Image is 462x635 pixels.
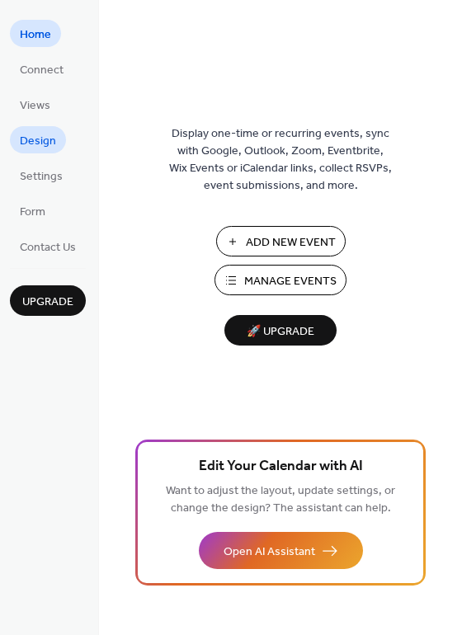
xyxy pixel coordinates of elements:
a: Settings [10,162,73,189]
span: Open AI Assistant [224,543,315,561]
a: Contact Us [10,233,86,260]
button: Add New Event [216,226,346,256]
a: Form [10,197,55,224]
a: Home [10,20,61,47]
span: Design [20,133,56,150]
a: Design [10,126,66,153]
span: Connect [20,62,64,79]
span: Want to adjust the layout, update settings, or change the design? The assistant can help. [166,480,395,520]
span: Add New Event [246,234,336,252]
button: Manage Events [214,265,346,295]
span: Manage Events [244,273,337,290]
span: Contact Us [20,239,76,256]
span: Views [20,97,50,115]
button: Open AI Assistant [199,532,363,569]
a: Connect [10,55,73,82]
span: 🚀 Upgrade [234,321,327,343]
span: Settings [20,168,63,186]
span: Edit Your Calendar with AI [199,455,363,478]
button: Upgrade [10,285,86,316]
button: 🚀 Upgrade [224,315,337,346]
span: Home [20,26,51,44]
a: Views [10,91,60,118]
span: Form [20,204,45,221]
span: Upgrade [22,294,73,311]
span: Display one-time or recurring events, sync with Google, Outlook, Zoom, Eventbrite, Wix Events or ... [169,125,392,195]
